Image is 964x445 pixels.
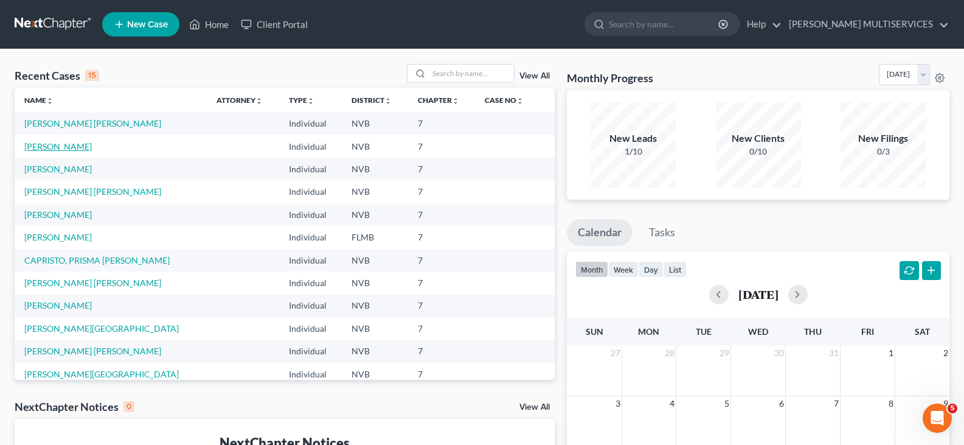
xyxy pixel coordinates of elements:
[452,97,459,105] i: unfold_more
[841,145,926,158] div: 0/3
[183,13,235,35] a: Home
[567,219,633,246] a: Calendar
[723,396,730,411] span: 5
[235,13,314,35] a: Client Portal
[696,326,712,337] span: Tue
[127,20,168,29] span: New Case
[24,232,92,242] a: [PERSON_NAME]
[24,186,161,197] a: [PERSON_NAME] [PERSON_NAME]
[942,346,949,360] span: 2
[408,135,475,158] td: 7
[591,131,676,145] div: New Leads
[24,346,161,356] a: [PERSON_NAME] [PERSON_NAME]
[279,203,342,226] td: Individual
[741,13,782,35] a: Help
[923,404,952,433] iframe: Intercom live chat
[342,135,407,158] td: NVB
[608,261,639,278] button: week
[24,118,161,128] a: [PERSON_NAME] [PERSON_NAME]
[24,255,170,265] a: CAPRISTO, PRISMA [PERSON_NAME]
[828,346,840,360] span: 31
[279,135,342,158] td: Individual
[24,323,179,334] a: [PERSON_NAME][GEOGRAPHIC_DATA]
[408,158,475,180] td: 7
[342,249,407,272] td: NVB
[279,181,342,203] td: Individual
[887,346,895,360] span: 1
[408,340,475,363] td: 7
[778,396,785,411] span: 6
[342,363,407,385] td: NVB
[716,131,801,145] div: New Clients
[738,288,778,301] h2: [DATE]
[24,209,92,220] a: [PERSON_NAME]
[567,71,653,85] h3: Monthly Progress
[748,326,768,337] span: Wed
[887,396,895,411] span: 8
[408,317,475,340] td: 7
[279,226,342,248] td: Individual
[123,401,134,412] div: 0
[342,295,407,317] td: NVB
[342,340,407,363] td: NVB
[418,96,459,105] a: Chapterunfold_more
[586,326,603,337] span: Sun
[279,158,342,180] td: Individual
[408,112,475,135] td: 7
[279,295,342,317] td: Individual
[942,396,949,411] span: 9
[15,68,99,83] div: Recent Cases
[408,363,475,385] td: 7
[485,96,524,105] a: Case Nounfold_more
[289,96,314,105] a: Typeunfold_more
[217,96,263,105] a: Attorneyunfold_more
[342,158,407,180] td: NVB
[638,219,686,246] a: Tasks
[279,112,342,135] td: Individual
[841,131,926,145] div: New Filings
[664,346,676,360] span: 28
[24,141,92,152] a: [PERSON_NAME]
[948,404,957,413] span: 5
[639,261,664,278] button: day
[279,340,342,363] td: Individual
[519,72,550,80] a: View All
[255,97,263,105] i: unfold_more
[384,97,392,105] i: unfold_more
[408,272,475,294] td: 7
[342,181,407,203] td: NVB
[638,326,659,337] span: Mon
[408,226,475,248] td: 7
[516,97,524,105] i: unfold_more
[861,326,874,337] span: Fri
[279,317,342,340] td: Individual
[668,396,676,411] span: 4
[342,272,407,294] td: NVB
[342,317,407,340] td: NVB
[24,369,179,379] a: [PERSON_NAME][GEOGRAPHIC_DATA]
[408,203,475,226] td: 7
[609,13,720,35] input: Search by name...
[591,145,676,158] div: 1/10
[716,145,801,158] div: 0/10
[804,326,822,337] span: Thu
[718,346,730,360] span: 29
[85,70,99,81] div: 15
[664,261,687,278] button: list
[24,278,161,288] a: [PERSON_NAME] [PERSON_NAME]
[352,96,392,105] a: Districtunfold_more
[519,403,550,412] a: View All
[783,13,949,35] a: [PERSON_NAME] MULTISERVICES
[342,203,407,226] td: NVB
[408,249,475,272] td: 7
[614,396,622,411] span: 3
[408,295,475,317] td: 7
[46,97,54,105] i: unfold_more
[575,261,608,278] button: month
[307,97,314,105] i: unfold_more
[408,181,475,203] td: 7
[24,300,92,310] a: [PERSON_NAME]
[279,272,342,294] td: Individual
[15,399,134,414] div: NextChapter Notices
[342,112,407,135] td: NVB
